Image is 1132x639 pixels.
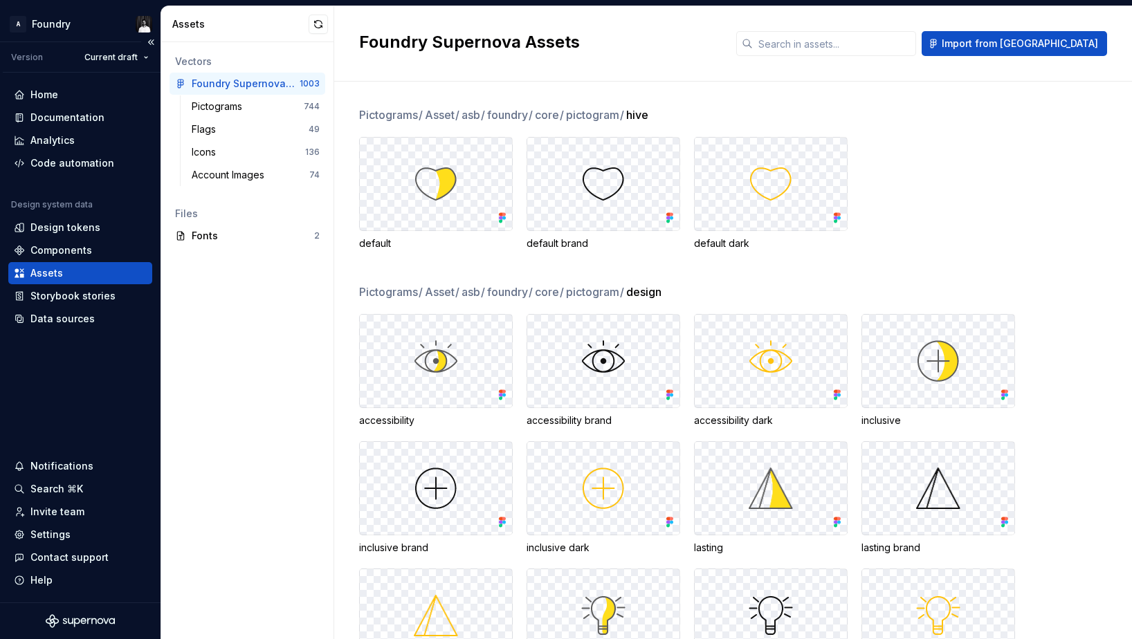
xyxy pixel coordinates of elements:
span: core [535,284,565,300]
span: / [560,108,564,122]
div: Pictograms [192,100,248,113]
div: A [10,16,26,33]
div: Code automation [30,156,114,170]
a: Fonts2 [170,225,325,247]
button: Notifications [8,455,152,477]
div: Notifications [30,459,93,473]
div: 74 [309,169,320,180]
div: Contact support [30,550,109,564]
h2: Foundry Supernova Assets [359,31,720,53]
button: Contact support [8,546,152,568]
a: Account Images74 [186,164,325,186]
div: Fonts [192,229,314,243]
div: Components [30,243,92,257]
span: Asset [425,284,460,300]
span: Import from [GEOGRAPHIC_DATA] [942,37,1098,50]
div: 1003 [300,78,320,89]
div: Files [175,207,320,221]
a: Storybook stories [8,285,152,307]
button: Search ⌘K [8,478,152,500]
span: asb [462,106,486,123]
div: Documentation [30,111,104,124]
span: pictogram [566,284,625,300]
span: / [529,285,533,299]
span: / [481,285,485,299]
div: default brand [527,237,680,250]
button: Help [8,569,152,591]
img: Raj Narandas [136,16,152,33]
span: / [455,108,459,122]
a: Design tokens [8,216,152,239]
div: accessibility dark [694,414,848,427]
div: 744 [304,101,320,112]
button: Current draft [78,48,155,67]
span: foundry [487,106,533,123]
span: core [535,106,565,123]
span: / [620,285,624,299]
input: Search in assets... [753,31,916,56]
button: Import from [GEOGRAPHIC_DATA] [922,31,1107,56]
span: asb [462,284,486,300]
div: 49 [309,124,320,135]
a: Home [8,84,152,106]
span: Current draft [84,52,138,63]
div: inclusive brand [359,541,513,555]
a: Invite team [8,501,152,523]
a: Pictograms744 [186,95,325,118]
div: Icons [192,145,221,159]
span: Pictograms [359,284,423,300]
span: Pictograms [359,106,423,123]
div: 136 [305,147,320,158]
div: Flags [192,122,221,136]
div: Analytics [30,133,75,147]
span: / [419,108,423,122]
div: Foundry Supernova Assets [192,77,295,91]
a: Components [8,239,152,261]
a: Icons136 [186,141,325,163]
div: Invite team [30,505,84,519]
button: Collapse sidebar [141,33,161,52]
div: Search ⌘K [30,482,83,496]
div: Design system data [11,199,93,210]
a: Code automation [8,152,152,174]
div: Foundry [32,17,71,31]
div: accessibility brand [527,414,680,427]
a: Settings [8,524,152,546]
div: Assets [172,17,309,31]
div: Help [30,573,53,587]
div: Data sources [30,312,95,326]
div: 2 [314,230,320,241]
a: Analytics [8,129,152,151]
div: Account Images [192,168,270,182]
a: Flags49 [186,118,325,140]
span: / [529,108,533,122]
div: Assets [30,266,63,280]
a: Assets [8,262,152,284]
span: foundry [487,284,533,300]
div: default dark [694,237,848,250]
div: Design tokens [30,221,100,234]
button: AFoundryRaj Narandas [3,9,158,39]
span: Asset [425,106,460,123]
a: Documentation [8,106,152,129]
div: Storybook stories [30,289,116,303]
span: / [560,285,564,299]
div: Vectors [175,55,320,68]
span: hive [626,106,648,123]
div: lasting brand [861,541,1015,555]
div: default [359,237,513,250]
span: / [419,285,423,299]
span: / [620,108,624,122]
div: Version [11,52,43,63]
div: accessibility [359,414,513,427]
svg: Supernova Logo [46,614,115,628]
a: Foundry Supernova Assets1003 [170,73,325,95]
span: / [455,285,459,299]
div: inclusive dark [527,541,680,555]
div: Home [30,88,58,102]
div: Settings [30,528,71,541]
span: design [626,284,661,300]
a: Data sources [8,308,152,330]
span: pictogram [566,106,625,123]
